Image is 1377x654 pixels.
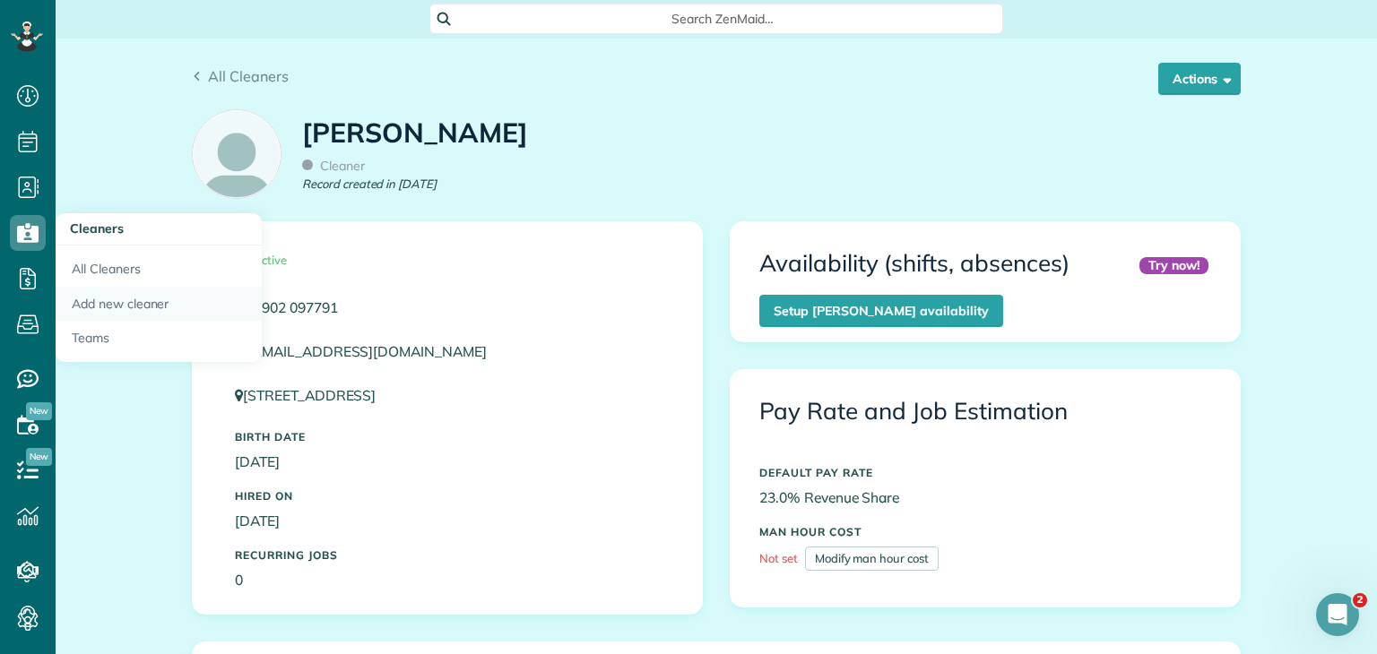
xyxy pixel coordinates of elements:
span: Active [235,253,287,267]
button: Actions [1158,63,1241,95]
a: Setup [PERSON_NAME] availability [759,295,1003,327]
h3: Pay Rate and Job Estimation [759,399,1211,425]
p: 0 [235,570,660,590]
a: Add new cleaner [56,287,262,322]
p: [DATE] [235,452,660,472]
em: Record created in [DATE] [302,176,437,193]
span: 2 [1353,593,1367,607]
a: [EMAIL_ADDRESS][DOMAIN_NAME] [235,342,504,360]
h5: DEFAULT PAY RATE [759,467,1211,478]
a: Teams [56,321,262,362]
span: Cleaner [302,158,365,174]
h5: Recurring Jobs [235,549,660,561]
div: Try now! [1139,257,1208,274]
img: employee_icon-c2f8239691d896a72cdd9dc41cfb7b06f9d69bdd837a2ad469be8ff06ab05b5f.png [193,110,281,198]
h5: Birth Date [235,431,660,443]
p: 23.0% Revenue Share [759,487,1211,508]
iframe: Intercom live chat [1316,593,1359,636]
span: Not set [759,551,798,565]
h1: [PERSON_NAME] [302,118,528,148]
a: 07902 097791 [235,297,660,318]
a: Modify man hour cost [805,546,939,571]
span: New [26,448,52,466]
a: All Cleaners [192,65,289,87]
a: [STREET_ADDRESS] [235,386,393,404]
h5: MAN HOUR COST [759,526,1211,538]
h5: Hired On [235,490,660,502]
span: All Cleaners [208,67,289,85]
h3: Availability (shifts, absences) [759,251,1070,277]
span: New [26,402,52,420]
p: [DATE] [235,511,660,531]
span: Cleaners [70,220,124,237]
a: All Cleaners [56,245,262,287]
